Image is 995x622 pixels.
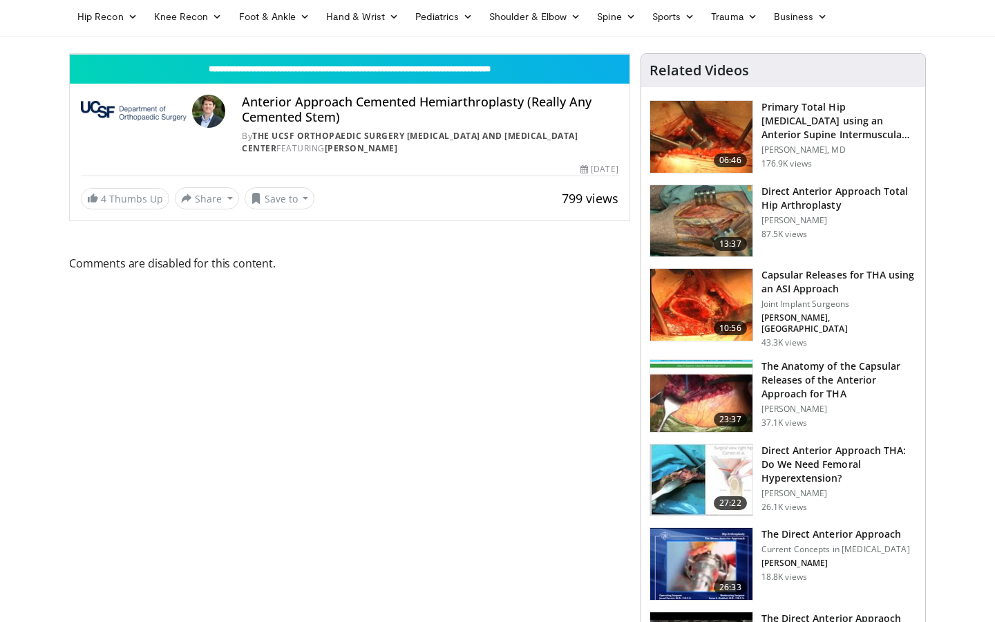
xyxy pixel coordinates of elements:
[761,100,917,142] h3: Primary Total Hip [MEDICAL_DATA] using an Anterior Supine Intermuscula…
[714,413,747,426] span: 23:37
[589,3,643,30] a: Spine
[761,299,917,310] p: Joint Implant Surgeons
[714,153,747,167] span: 06:46
[703,3,766,30] a: Trauma
[650,101,752,173] img: 263423_3.png.150x105_q85_crop-smart_upscale.jpg
[650,269,752,341] img: 314571_3.png.150x105_q85_crop-smart_upscale.jpg
[650,185,752,257] img: 294118_0000_1.png.150x105_q85_crop-smart_upscale.jpg
[650,100,917,173] a: 06:46 Primary Total Hip [MEDICAL_DATA] using an Anterior Supine Intermuscula… [PERSON_NAME], MD 1...
[242,130,578,154] a: The UCSF Orthopaedic Surgery [MEDICAL_DATA] and [MEDICAL_DATA] Center
[242,95,618,124] h4: Anterior Approach Cemented Hemiarthroplasty (Really Any Cemented Stem)
[761,558,910,569] p: [PERSON_NAME]
[81,95,187,128] img: The UCSF Orthopaedic Surgery Arthritis and Joint Replacement Center
[562,190,618,207] span: 799 views
[761,312,917,334] p: [PERSON_NAME], [GEOGRAPHIC_DATA]
[69,3,146,30] a: Hip Recon
[650,444,752,516] img: 9VMYaPmPCVvj9dCH4xMDoxOjB1O8AjAz_1.150x105_q85_crop-smart_upscale.jpg
[714,581,747,594] span: 26:33
[761,527,910,541] h3: The Direct Anterior Approach
[481,3,589,30] a: Shoulder & Elbow
[175,187,239,209] button: Share
[761,144,917,155] p: [PERSON_NAME], MD
[644,3,703,30] a: Sports
[761,544,910,555] p: Current Concepts in [MEDICAL_DATA]
[714,496,747,510] span: 27:22
[70,54,629,55] video-js: Video Player
[761,502,807,513] p: 26.1K views
[761,215,917,226] p: [PERSON_NAME]
[69,254,630,272] span: Comments are disabled for this content.
[318,3,407,30] a: Hand & Wrist
[650,444,917,517] a: 27:22 Direct Anterior Approach THA: Do We Need Femoral Hyperextension? [PERSON_NAME] 26.1K views
[761,229,807,240] p: 87.5K views
[650,527,917,601] a: 26:33 The Direct Anterior Approach Current Concepts in [MEDICAL_DATA] [PERSON_NAME] 18.8K views
[650,360,752,432] img: c4ab79f4-af1a-4690-87a6-21f275021fd0.150x105_q85_crop-smart_upscale.jpg
[650,185,917,258] a: 13:37 Direct Anterior Approach Total Hip Arthroplasty [PERSON_NAME] 87.5K views
[580,163,618,176] div: [DATE]
[146,3,231,30] a: Knee Recon
[761,444,917,485] h3: Direct Anterior Approach THA: Do We Need Femoral Hyperextension?
[761,404,917,415] p: [PERSON_NAME]
[192,95,225,128] img: Avatar
[761,488,917,499] p: [PERSON_NAME]
[761,417,807,428] p: 37.1K views
[714,321,747,335] span: 10:56
[761,359,917,401] h3: The Anatomy of the Capsular Releases of the Anterior Approach for THA
[650,268,917,348] a: 10:56 Capsular Releases for THA using an ASI Approach Joint Implant Surgeons [PERSON_NAME], [GEOG...
[761,572,807,583] p: 18.8K views
[650,528,752,600] img: -HDyPxAMiGEr7NQ34xMDoxOjBwO2Ktvk.150x105_q85_crop-smart_upscale.jpg
[242,130,618,155] div: By FEATURING
[761,185,917,212] h3: Direct Anterior Approach Total Hip Arthroplasty
[650,359,917,433] a: 23:37 The Anatomy of the Capsular Releases of the Anterior Approach for THA [PERSON_NAME] 37.1K v...
[761,268,917,296] h3: Capsular Releases for THA using an ASI Approach
[761,337,807,348] p: 43.3K views
[407,3,481,30] a: Pediatrics
[101,192,106,205] span: 4
[714,237,747,251] span: 13:37
[231,3,319,30] a: Foot & Ankle
[245,187,315,209] button: Save to
[81,188,169,209] a: 4 Thumbs Up
[761,158,812,169] p: 176.9K views
[650,62,749,79] h4: Related Videos
[325,142,398,154] a: [PERSON_NAME]
[766,3,836,30] a: Business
